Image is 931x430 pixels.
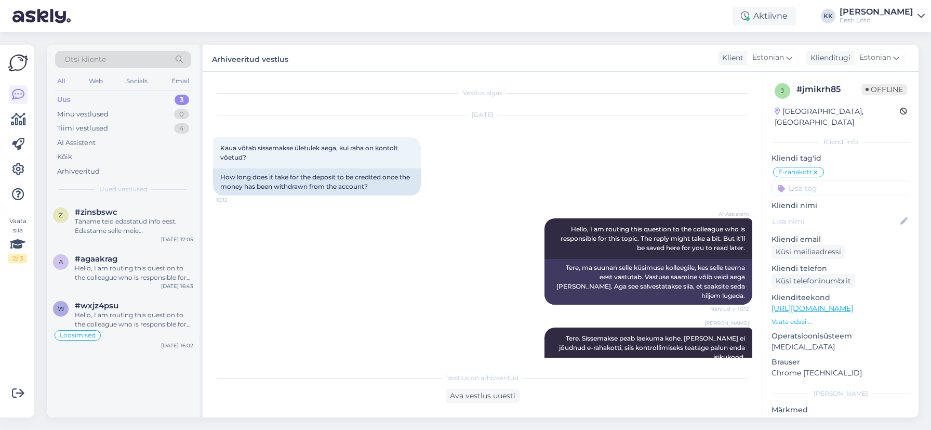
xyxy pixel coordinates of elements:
span: a [59,258,63,266]
div: [DATE] [213,110,752,120]
div: How long does it take for the deposit to be credited once the money has been withdrawn from the a... [213,168,421,196]
div: Klienditugi [806,53,850,63]
div: Arhiveeritud [57,166,100,177]
span: Estonian [752,52,784,63]
span: #wxjz4psu [75,301,118,310]
div: Eesti Loto [840,16,913,24]
span: 16:12 [216,196,255,204]
span: Offline [861,84,907,95]
span: j [781,87,784,95]
a: [URL][DOMAIN_NAME] [772,304,853,313]
p: Märkmed [772,405,910,415]
span: AI Assistent [710,210,749,218]
div: Web [87,74,105,88]
div: Email [169,74,191,88]
div: Tere, ma suunan selle küsimuse kolleegile, kes selle teema eest vastutab. Vastuse saamine võib ve... [544,259,752,305]
input: Lisa nimi [772,216,898,227]
div: Vaata siia [8,216,27,263]
p: Kliendi nimi [772,200,910,211]
span: w [58,305,64,312]
span: Tere. Sissemakse peab laekuma kohe. [PERSON_NAME] ei jõudnud e-rahakotti, siis kontrollimiseks te... [559,334,747,361]
div: # jmikrh85 [796,83,861,96]
div: KK [821,9,835,23]
label: Arhiveeritud vestlus [212,51,288,65]
div: Aktiivne [733,7,796,25]
div: 4 [174,123,189,134]
div: Hello, I am routing this question to the colleague who is responsible for this topic. The reply m... [75,310,193,329]
img: Askly Logo [8,53,28,73]
p: Vaata edasi ... [772,317,910,327]
div: 3 [175,95,189,105]
div: Vestlus algas [213,88,752,98]
div: Kliendi info [772,137,910,147]
p: Kliendi email [772,234,910,245]
p: Klienditeekond [772,292,910,303]
div: Socials [124,74,150,88]
div: 0 [174,109,189,120]
div: [PERSON_NAME] [840,8,913,16]
span: Kaua võtab sissemakse ületulek aega, kui raha on kontolt võetud? [220,144,400,161]
div: Minu vestlused [57,109,109,120]
div: [PERSON_NAME] [772,389,910,398]
p: Operatsioonisüsteem [772,331,910,342]
span: #zinsbswc [75,207,117,217]
span: Loosimised [60,332,96,338]
div: Ava vestlus uuesti [446,389,520,403]
div: Kõik [57,152,72,162]
span: Vestlus on arhiveeritud [447,373,518,383]
div: AI Assistent [57,138,96,148]
div: All [55,74,67,88]
div: [DATE] 17:05 [161,236,193,243]
div: Klient [718,53,743,63]
div: Tiimi vestlused [57,123,108,134]
span: E-rahakott [778,169,812,175]
span: Estonian [859,52,891,63]
span: z [59,211,63,219]
div: Täname teid edastatud info eest. Edastame selle meie finantsosakonnale, kes kontrollib makse [PER... [75,217,193,236]
p: Kliendi tag'id [772,153,910,164]
span: Uued vestlused [99,185,148,194]
span: Nähtud ✓ 16:12 [710,305,749,313]
p: [MEDICAL_DATA] [772,342,910,353]
div: [DATE] 16:43 [161,282,193,290]
p: Chrome [TECHNICAL_ID] [772,368,910,379]
p: Kliendi telefon [772,263,910,274]
p: Brauser [772,357,910,368]
span: #agaakrag [75,254,117,264]
div: Küsi meiliaadressi [772,245,845,259]
span: Hello, I am routing this question to the colleague who is responsible for this topic. The reply m... [561,225,747,252]
input: Lisa tag [772,180,910,196]
span: [PERSON_NAME] [704,319,749,327]
div: [DATE] 16:02 [161,342,193,349]
div: Hello, I am routing this question to the colleague who is responsible for this topic. The reply m... [75,264,193,282]
div: [GEOGRAPHIC_DATA], [GEOGRAPHIC_DATA] [775,106,900,128]
a: [PERSON_NAME]Eesti Loto [840,8,925,24]
span: Otsi kliente [64,54,106,65]
div: Küsi telefoninumbrit [772,274,855,288]
div: Uus [57,95,71,105]
div: 2 / 3 [8,254,27,263]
